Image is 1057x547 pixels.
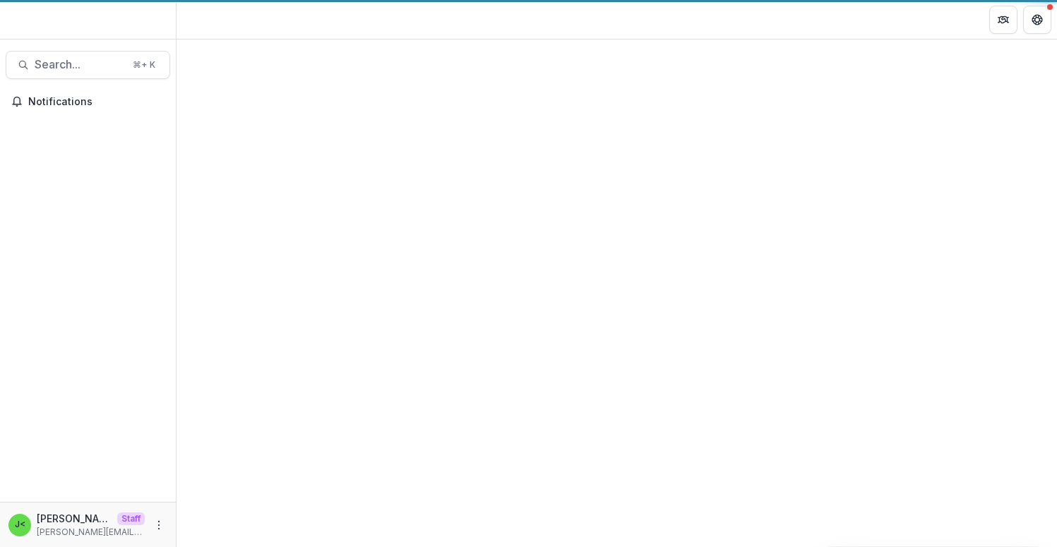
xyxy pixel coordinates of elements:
[117,512,145,525] p: Staff
[35,58,124,71] span: Search...
[37,511,112,526] p: [PERSON_NAME] <[PERSON_NAME][EMAIL_ADDRESS][DOMAIN_NAME]>
[1023,6,1051,34] button: Get Help
[989,6,1017,34] button: Partners
[15,520,25,529] div: Julie <julie@trytemelio.com>
[6,51,170,79] button: Search...
[130,57,158,73] div: ⌘ + K
[37,526,145,539] p: [PERSON_NAME][EMAIL_ADDRESS][DOMAIN_NAME]
[150,517,167,534] button: More
[182,9,242,30] nav: breadcrumb
[28,96,165,108] span: Notifications
[6,90,170,113] button: Notifications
